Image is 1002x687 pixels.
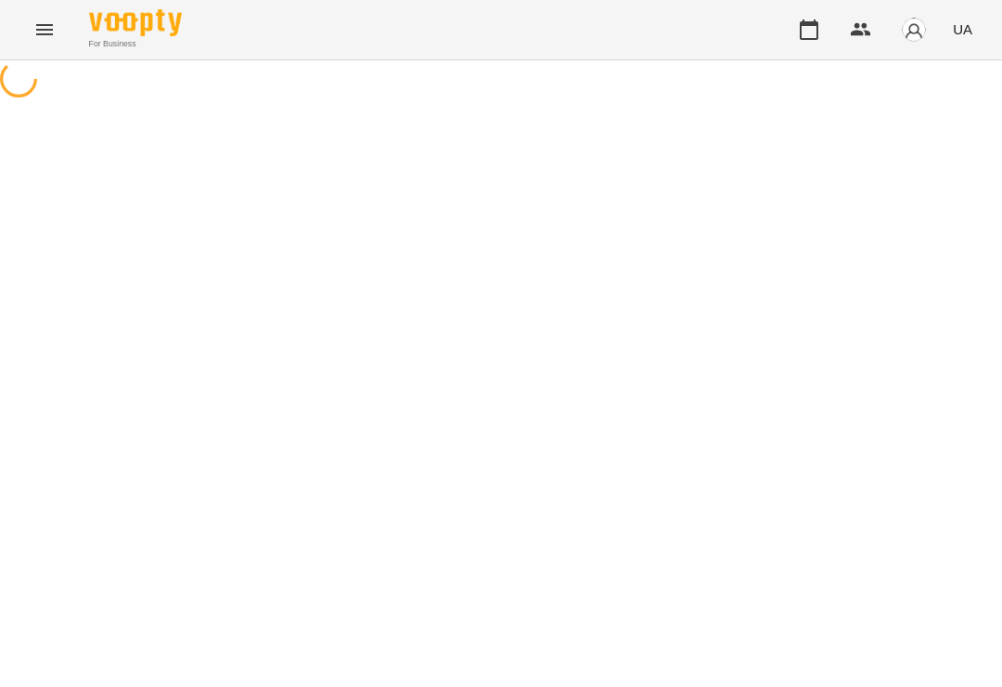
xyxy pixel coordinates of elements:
[89,9,182,36] img: Voopty Logo
[89,38,182,50] span: For Business
[901,17,927,43] img: avatar_s.png
[22,7,67,52] button: Menu
[953,19,972,39] span: UA
[945,12,980,46] button: UA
